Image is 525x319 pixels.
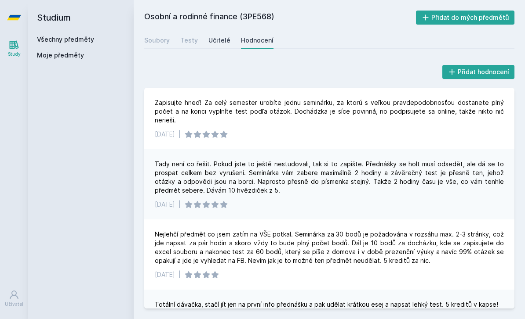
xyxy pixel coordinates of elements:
a: Testy [180,32,198,49]
h2: Osobní a rodinné finance (3PE568) [144,11,416,25]
a: Study [2,35,26,62]
div: Testy [180,36,198,45]
div: Uživatel [5,301,23,308]
div: Soubory [144,36,170,45]
div: Zapisujte hneď! Za celý semester urobíte jednu seminárku, za ktorú s veľkou pravdepodobnosťou dos... [155,98,504,125]
div: | [179,270,181,279]
span: Moje předměty [37,51,84,60]
div: | [179,130,181,139]
div: | [179,200,181,209]
div: [DATE] [155,200,175,209]
div: Totální dávačka, stačí jít jen na první info přednášku a pak udělat krátkou esej a napsat lehký t... [155,300,498,309]
a: Hodnocení [241,32,273,49]
a: Soubory [144,32,170,49]
div: [DATE] [155,270,175,279]
div: Hodnocení [241,36,273,45]
a: Uživatel [2,285,26,312]
button: Přidat hodnocení [442,65,515,79]
div: Tady není co řešit. Pokud jste to ještě nestudovali, tak si to zapište. Přednášky se holt musí od... [155,160,504,195]
div: Study [8,51,21,57]
div: [DATE] [155,130,175,139]
a: Učitelé [208,32,230,49]
div: Nejlehčí předmět co jsem zatím na VŠE potkal. Seminárka za 30 bodů je požadována v rozsáhu max. 2... [155,230,504,265]
a: Všechny předměty [37,36,94,43]
div: Učitelé [208,36,230,45]
button: Přidat do mých předmětů [416,11,515,25]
